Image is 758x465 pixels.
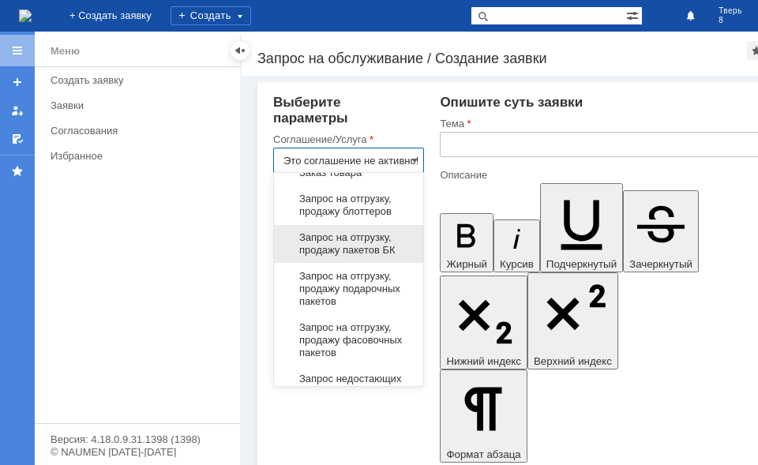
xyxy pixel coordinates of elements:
div: Создать заявку [51,74,231,86]
span: Запрос недостающих документов на отгружаемый товар [283,373,414,411]
a: Создать заявку [5,69,30,95]
a: Мои заявки [5,98,30,123]
span: Запрос на отгрузку, продажу фасовочных пакетов [283,321,414,359]
button: Жирный [440,213,493,273]
span: Выберите параметры [273,95,348,126]
div: Создать [171,6,251,25]
div: Согласования [51,125,231,137]
span: 8 [719,16,742,25]
button: Формат абзаца [440,369,527,463]
button: Подчеркнутый [540,183,623,272]
button: Нижний индекс [440,276,527,369]
span: Жирный [446,258,487,270]
span: Запрос на отгрузку, продажу подарочных пакетов [283,270,414,308]
div: Избранное [51,150,213,162]
span: Курсив [500,258,534,270]
div: Соглашение/Услуга [273,134,421,144]
span: Расширенный поиск [626,7,642,22]
span: Формат абзаца [446,448,520,460]
span: Опишите суть заявки [440,95,583,110]
span: Заказ товара [283,167,414,179]
img: logo [19,9,32,22]
button: Зачеркнутый [623,190,699,272]
a: Мои согласования [5,126,30,152]
span: Зачеркнутый [629,258,692,270]
a: Заявки [44,93,237,118]
a: Перейти на домашнюю страницу [19,9,32,22]
div: Версия: 4.18.0.9.31.1398 (1398) [51,434,224,444]
span: Тверь [719,6,742,16]
span: Подчеркнутый [546,258,617,270]
button: Верхний индекс [527,272,618,369]
div: Запрос на обслуживание / Создание заявки [257,51,747,66]
div: © NAUMEN [DATE]-[DATE] [51,447,224,457]
span: Запрос на отгрузку, продажу блоттеров [283,193,414,218]
span: Нижний индекс [446,355,521,367]
span: Запрос на отгрузку, продажу пакетов БК [283,231,414,257]
a: Согласования [44,118,237,143]
a: Создать заявку [44,68,237,92]
button: Курсив [493,219,540,272]
span: Верхний индекс [534,355,612,367]
div: Заявки [51,99,231,111]
div: Меню [51,42,80,61]
div: Скрыть меню [231,41,250,60]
